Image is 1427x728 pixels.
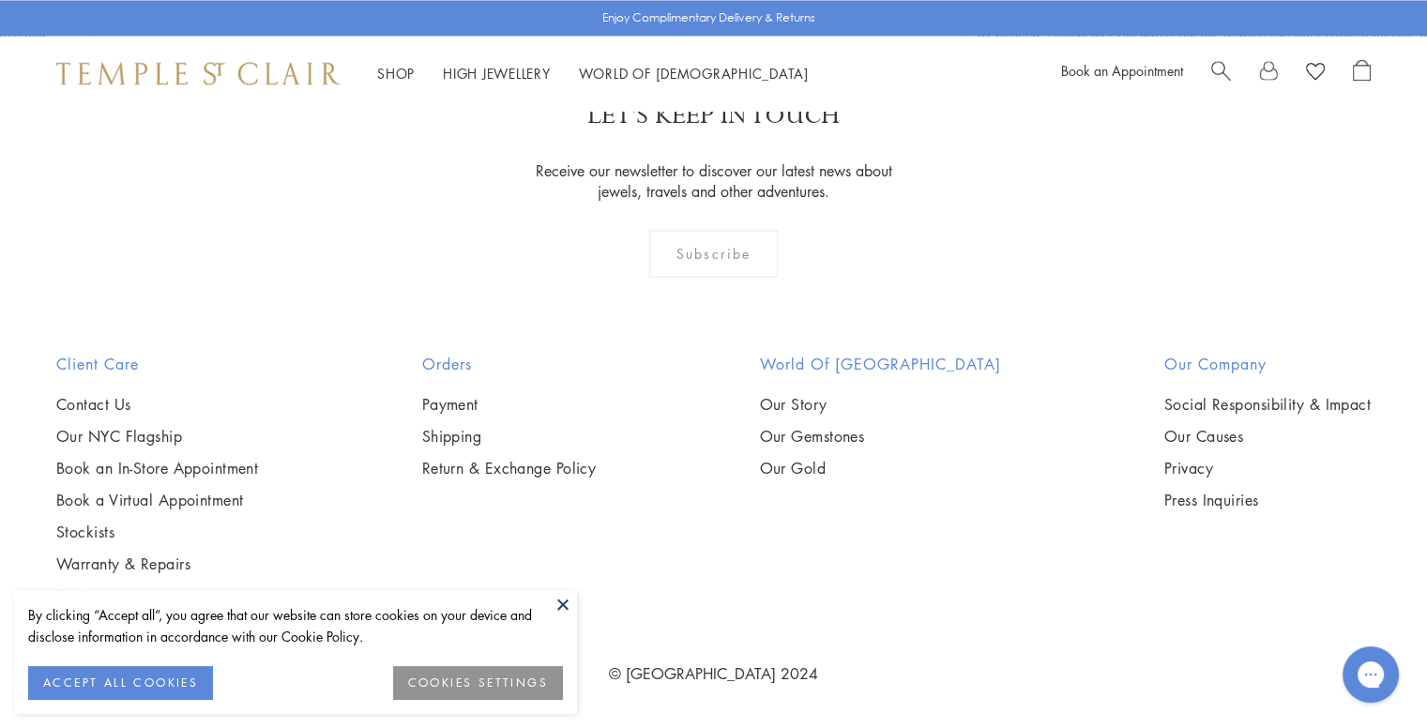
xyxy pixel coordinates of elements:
[56,457,258,478] a: Book an In-Store Appointment
[759,457,1000,478] a: Our Gold
[56,352,258,374] h2: Client Care
[1164,352,1371,374] h2: Our Company
[56,521,258,541] a: Stockists
[393,666,563,700] button: COOKIES SETTINGS
[56,584,258,605] a: FAQs
[1333,640,1408,709] iframe: Gorgias live chat messenger
[1164,425,1371,446] a: Our Causes
[609,662,818,683] a: © [GEOGRAPHIC_DATA] 2024
[1306,59,1325,87] a: View Wishlist
[28,666,213,700] button: ACCEPT ALL COOKIES
[28,604,563,647] div: By clicking “Accept all”, you agree that our website can store cookies on your device and disclos...
[377,64,415,83] a: ShopShop
[759,425,1000,446] a: Our Gemstones
[1164,457,1371,478] a: Privacy
[579,64,809,83] a: World of [DEMOGRAPHIC_DATA]World of [DEMOGRAPHIC_DATA]
[1164,393,1371,414] a: Social Responsibility & Impact
[1061,61,1183,80] a: Book an Appointment
[422,425,597,446] a: Shipping
[524,160,903,202] p: Receive our newsletter to discover our latest news about jewels, travels and other adventures.
[422,393,597,414] a: Payment
[56,393,258,414] a: Contact Us
[602,8,815,27] p: Enjoy Complimentary Delivery & Returns
[443,64,551,83] a: High JewelleryHigh Jewellery
[377,62,809,85] nav: Main navigation
[759,352,1000,374] h2: World of [GEOGRAPHIC_DATA]
[56,425,258,446] a: Our NYC Flagship
[422,352,597,374] h2: Orders
[759,393,1000,414] a: Our Story
[422,457,597,478] a: Return & Exchange Policy
[649,230,778,277] div: Subscribe
[56,489,258,509] a: Book a Virtual Appointment
[56,553,258,573] a: Warranty & Repairs
[587,99,840,132] p: LET'S KEEP IN TOUCH
[1353,59,1371,87] a: Open Shopping Bag
[1164,489,1371,509] a: Press Inquiries
[1211,59,1231,87] a: Search
[56,62,340,84] img: Temple St. Clair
